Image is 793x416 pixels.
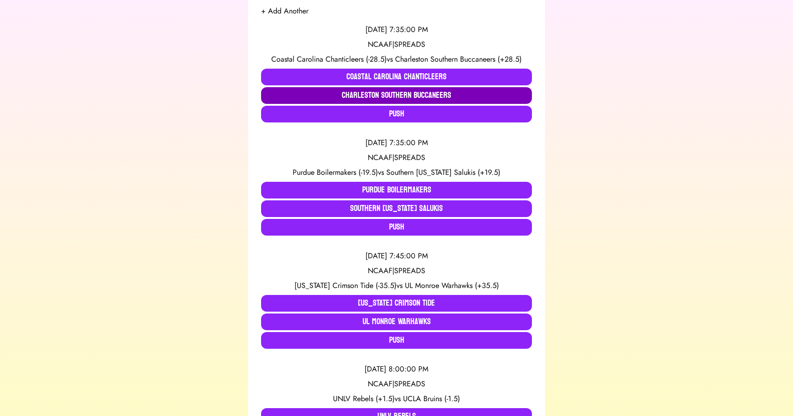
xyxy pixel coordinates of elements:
div: [DATE] 7:45:00 PM [261,250,532,262]
span: Charleston Southern Buccaneers (+28.5) [395,54,522,64]
div: [DATE] 7:35:00 PM [261,137,532,148]
button: [US_STATE] Crimson Tide [261,295,532,312]
div: NCAAF | SPREADS [261,39,532,50]
button: Push [261,219,532,236]
div: [DATE] 8:00:00 PM [261,364,532,375]
span: UL Monroe Warhawks (+35.5) [405,280,499,291]
div: NCAAF | SPREADS [261,378,532,390]
button: Push [261,106,532,122]
button: UL Monroe Warhawks [261,314,532,330]
button: Coastal Carolina Chanticleers [261,69,532,85]
button: Push [261,332,532,349]
div: NCAAF | SPREADS [261,152,532,163]
div: vs [261,393,532,404]
div: vs [261,54,532,65]
div: vs [261,280,532,291]
button: Charleston Southern Buccaneers [261,87,532,104]
button: Purdue Boilermakers [261,182,532,198]
span: UNLV Rebels (+1.5) [333,393,395,404]
span: Southern [US_STATE] Salukis (+19.5) [386,167,500,178]
span: Purdue Boilermakers (-19.5) [293,167,378,178]
div: vs [261,167,532,178]
span: Coastal Carolina Chanticleers (-28.5) [271,54,387,64]
span: UCLA Bruins (-1.5) [403,393,460,404]
button: Southern [US_STATE] Salukis [261,200,532,217]
div: NCAAF | SPREADS [261,265,532,276]
span: [US_STATE] Crimson Tide (-35.5) [294,280,396,291]
button: + Add Another [261,6,308,17]
div: [DATE] 7:35:00 PM [261,24,532,35]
